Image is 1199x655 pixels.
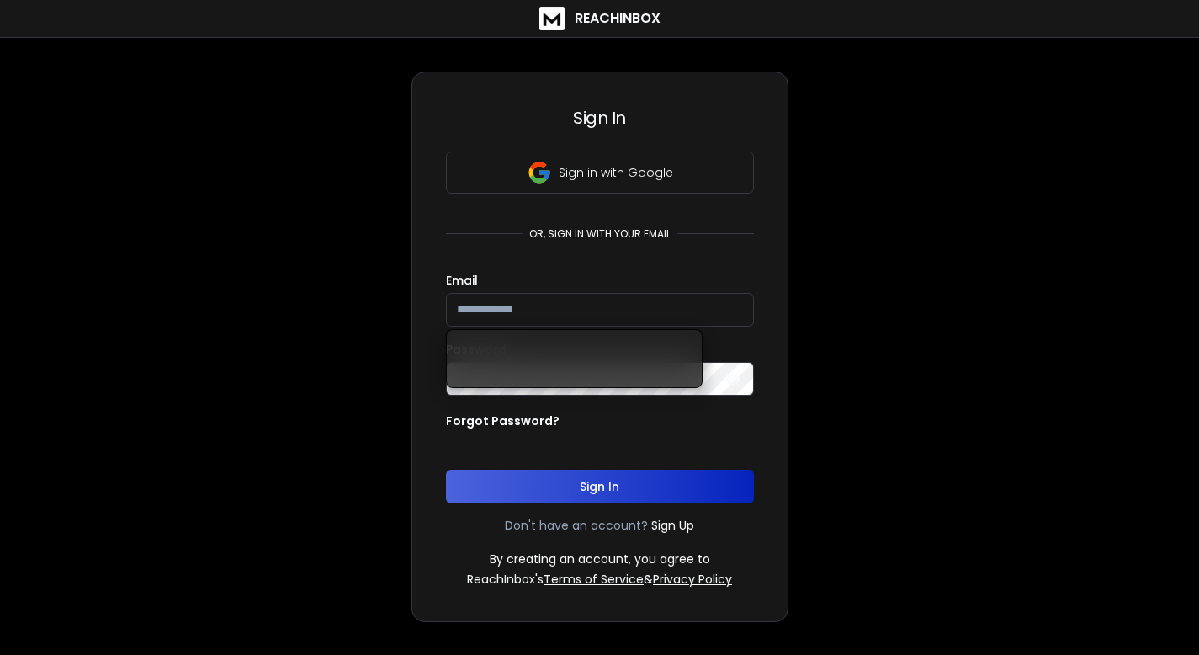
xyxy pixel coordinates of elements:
button: Sign in with Google [446,152,754,194]
button: Sign In [446,470,754,503]
a: ReachInbox [539,7,661,30]
a: Privacy Policy [653,571,732,588]
label: Email [446,274,478,286]
p: or, sign in with your email [523,227,677,241]
h3: Sign In [446,106,754,130]
p: Don't have an account? [505,517,648,534]
p: By creating an account, you agree to [490,551,710,567]
a: Sign Up [651,517,694,534]
h1: ReachInbox [575,8,661,29]
img: logo [539,7,565,30]
a: Terms of Service [544,571,644,588]
p: Forgot Password? [446,413,560,429]
p: Sign in with Google [559,164,673,181]
p: ReachInbox's & [467,571,732,588]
